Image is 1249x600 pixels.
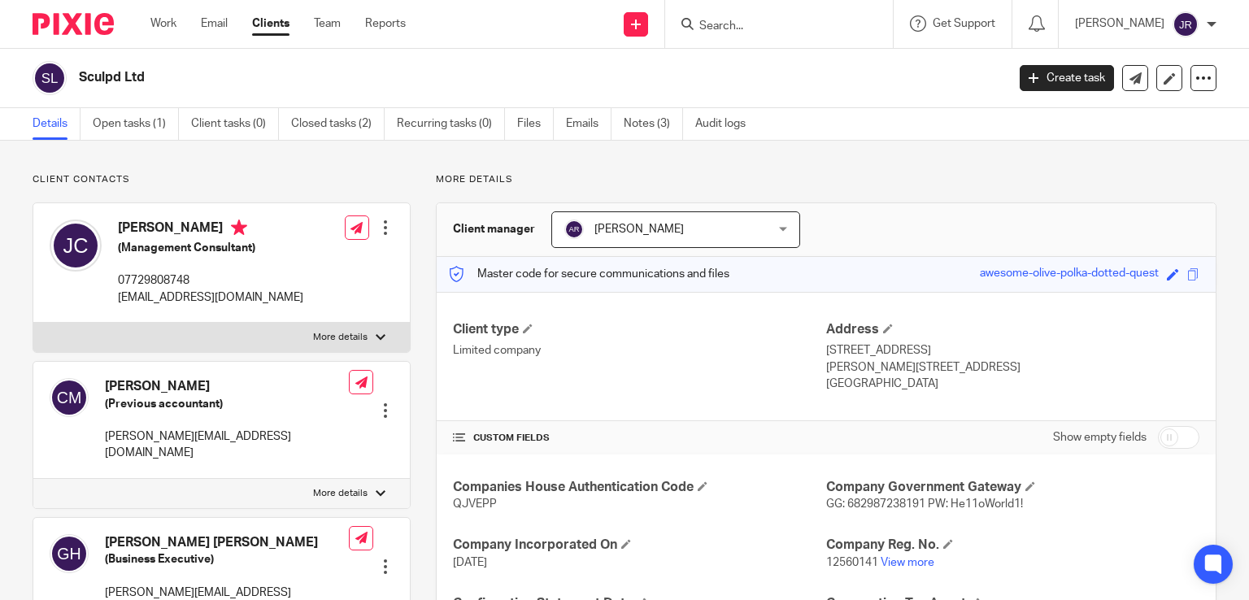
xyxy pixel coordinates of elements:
[291,108,385,140] a: Closed tasks (2)
[453,557,487,568] span: [DATE]
[449,266,729,282] p: Master code for secure communications and files
[50,534,89,573] img: svg%3E
[79,69,812,86] h2: Sculpd Ltd
[397,108,505,140] a: Recurring tasks (0)
[314,15,341,32] a: Team
[881,557,934,568] a: View more
[50,378,89,417] img: svg%3E
[231,220,247,236] i: Primary
[118,289,303,306] p: [EMAIL_ADDRESS][DOMAIN_NAME]
[191,108,279,140] a: Client tasks (0)
[1075,15,1164,32] p: [PERSON_NAME]
[365,15,406,32] a: Reports
[33,173,411,186] p: Client contacts
[118,240,303,256] h5: (Management Consultant)
[698,20,844,34] input: Search
[695,108,758,140] a: Audit logs
[826,321,1199,338] h4: Address
[33,108,81,140] a: Details
[453,221,535,237] h3: Client manager
[105,428,349,462] p: [PERSON_NAME][EMAIL_ADDRESS][DOMAIN_NAME]
[33,61,67,95] img: svg%3E
[93,108,179,140] a: Open tasks (1)
[826,376,1199,392] p: [GEOGRAPHIC_DATA]
[105,378,349,395] h4: [PERSON_NAME]
[624,108,683,140] a: Notes (3)
[564,220,584,239] img: svg%3E
[436,173,1216,186] p: More details
[118,272,303,289] p: 07729808748
[252,15,289,32] a: Clients
[826,498,1023,510] span: GG: 682987238191 PW: He11oWorld1!
[453,321,826,338] h4: Client type
[33,13,114,35] img: Pixie
[313,487,368,500] p: More details
[826,557,878,568] span: 12560141
[313,331,368,344] p: More details
[1020,65,1114,91] a: Create task
[105,534,349,551] h4: [PERSON_NAME] [PERSON_NAME]
[594,224,684,235] span: [PERSON_NAME]
[1053,429,1147,446] label: Show empty fields
[201,15,228,32] a: Email
[517,108,554,140] a: Files
[453,342,826,359] p: Limited company
[933,18,995,29] span: Get Support
[50,220,102,272] img: svg%3E
[826,537,1199,554] h4: Company Reg. No.
[826,479,1199,496] h4: Company Government Gateway
[826,359,1199,376] p: [PERSON_NAME][STREET_ADDRESS]
[453,537,826,554] h4: Company Incorporated On
[105,396,349,412] h5: (Previous accountant)
[453,432,826,445] h4: CUSTOM FIELDS
[118,220,303,240] h4: [PERSON_NAME]
[826,342,1199,359] p: [STREET_ADDRESS]
[150,15,176,32] a: Work
[105,551,349,567] h5: (Business Executive)
[453,498,497,510] span: QJVEPP
[980,265,1159,284] div: awesome-olive-polka-dotted-quest
[1173,11,1199,37] img: svg%3E
[453,479,826,496] h4: Companies House Authentication Code
[566,108,611,140] a: Emails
